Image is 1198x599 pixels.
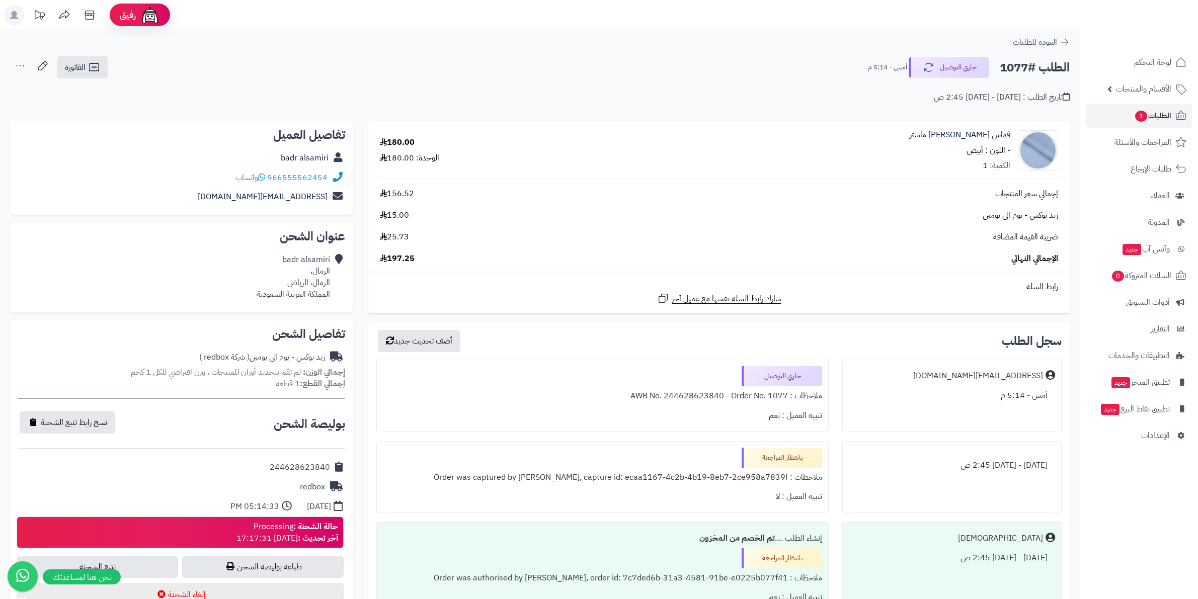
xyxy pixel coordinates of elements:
[1101,404,1120,415] span: جديد
[257,254,330,300] div: badr alsamiri الرمال، الرمال، الرياض المملكة العربية السعودية
[1002,335,1062,347] h3: سجل الطلب
[300,481,325,493] div: redbox
[230,501,279,512] div: 05:14:33 PM
[1086,423,1192,448] a: الإعدادات
[27,5,52,28] a: تحديثات المنصة
[41,416,107,429] span: نسخ رابط تتبع الشحنة
[699,532,775,544] b: تم الخصم من المخزون
[1086,104,1192,128] a: الطلبات1
[1011,253,1058,265] span: الإجمالي النهائي
[293,521,338,533] strong: حالة الشحنة :
[198,191,328,203] a: [EMAIL_ADDRESS][DOMAIN_NAME]
[199,352,325,363] div: ريد بوكس - يوم الى يومين
[1086,397,1192,421] a: تطبيق نقاط البيعجديد
[1148,215,1170,229] span: المدونة
[1123,244,1141,255] span: جديد
[1108,349,1170,363] span: التطبيقات والخدمات
[1086,264,1192,288] a: السلات المتروكة0
[383,529,822,548] div: إنشاء الطلب ....
[1086,344,1192,368] a: التطبيقات والخدمات
[742,448,822,468] div: بانتظار المراجعة
[383,468,822,487] div: ملاحظات : Order was captured by [PERSON_NAME], capture id: ecaa1167-4c2b-4b19-8eb7-2ce958a7839f
[140,5,160,25] img: ai-face.png
[983,160,1010,172] div: الكمية: 1
[849,456,1055,475] div: [DATE] - [DATE] 2:45 ص
[1086,157,1192,181] a: طلبات الإرجاع
[267,172,328,184] a: 966555562454
[1122,242,1170,256] span: وآتس آب
[303,366,345,378] strong: إجمالي الوزن:
[1131,162,1171,176] span: طلبات الإرجاع
[18,129,345,141] h2: تفاصيل العميل
[1114,135,1171,149] span: المراجعات والأسئلة
[18,230,345,242] h2: عنوان الشحن
[1111,269,1171,283] span: السلات المتروكة
[910,129,1010,141] a: قماش [PERSON_NAME] ماستر
[1086,210,1192,234] a: المدونة
[868,62,907,72] small: أمس - 5:14 م
[1086,290,1192,314] a: أدوات التسويق
[995,188,1058,200] span: إجمالي سعر المنتجات
[378,330,460,352] button: أضف تحديث جديد
[1000,57,1070,78] h2: الطلب #1077
[236,521,338,544] div: Processing [DATE] 17:17:31
[17,556,178,578] a: تتبع الشحنة
[958,533,1043,544] div: [DEMOGRAPHIC_DATA]
[274,418,345,430] h2: بوليصة الشحن
[993,231,1058,243] span: ضريبة القيمة المضافة
[281,152,329,164] a: badr alsamiri
[270,462,330,473] div: 244628623840
[20,411,115,434] button: نسخ رابط تتبع الشحنة
[57,56,108,78] a: الفاتورة
[1151,322,1170,336] span: التقارير
[1013,36,1070,48] a: العودة للطلبات
[913,370,1043,382] div: [EMAIL_ADDRESS][DOMAIN_NAME]
[1086,370,1192,394] a: تطبيق المتجرجديد
[742,366,822,386] div: جاري التوصيل
[380,231,409,243] span: 25.73
[1150,189,1170,203] span: العملاء
[1086,50,1192,74] a: لوحة التحكم
[383,406,822,425] div: تنبيه العميل : نعم
[1112,271,1124,282] span: 0
[18,328,345,340] h2: تفاصيل الشحن
[909,57,989,78] button: جاري التوصيل
[300,378,345,390] strong: إجمالي القطع:
[1086,237,1192,261] a: وآتس آبجديد
[1126,295,1170,309] span: أدوات التسويق
[967,144,1010,156] small: - اللون : أبيض
[383,386,822,406] div: ملاحظات : AWB No. 244628623840 - Order No. 1077
[380,137,415,148] div: 180.00
[1086,184,1192,208] a: العملاء
[383,487,822,506] div: تنبيه العميل : لا
[383,568,822,588] div: ملاحظات : Order was authorised by [PERSON_NAME], order id: 7c7ded6b-31a3-4581-91be-e0225b077f41
[307,501,331,512] div: [DATE]
[934,92,1070,103] div: تاريخ الطلب : [DATE] - [DATE] 2:45 ص
[1116,82,1171,96] span: الأقسام والمنتجات
[1100,402,1170,416] span: تطبيق نقاط البيع
[65,61,86,73] span: الفاتورة
[1130,27,1188,48] img: logo-2.png
[380,253,415,265] span: 197.25
[298,532,338,544] strong: آخر تحديث :
[1134,109,1171,123] span: الطلبات
[1141,429,1170,443] span: الإعدادات
[199,351,250,363] span: ( شركة redbox )
[380,152,439,164] div: الوحدة: 180.00
[276,378,345,390] small: 1 قطعة
[1018,130,1058,170] img: 1739347903-%D8%A7%D9%84%D8%AC%D8%AF%D9%8A%D8%B9%D9%8A%20%D9%85%D8%A7%D8%B3%D8%AA%D8%B1-90x90.jpg
[1135,111,1147,122] span: 1
[235,172,265,184] a: واتساب
[1134,55,1171,69] span: لوحة التحكم
[182,556,344,578] a: طباعة بوليصة الشحن
[1086,317,1192,341] a: التقارير
[849,548,1055,568] div: [DATE] - [DATE] 2:45 ص
[983,210,1058,221] span: ريد بوكس - يوم الى يومين
[657,292,781,305] a: شارك رابط السلة نفسها مع عميل آخر
[742,548,822,568] div: بانتظار المراجعة
[1086,130,1192,154] a: المراجعات والأسئلة
[849,386,1055,405] div: أمس - 5:14 م
[131,366,301,378] span: لم تقم بتحديد أوزان للمنتجات ، وزن افتراضي للكل 1 كجم
[672,293,781,305] span: شارك رابط السلة نفسها مع عميل آخر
